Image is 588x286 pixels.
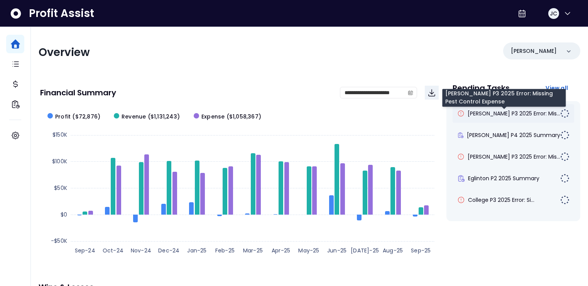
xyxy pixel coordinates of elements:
[468,153,560,161] span: [PERSON_NAME] P3 2025 Error: Mis...
[272,247,290,254] text: Apr-25
[546,84,568,92] span: View all
[468,110,560,117] span: [PERSON_NAME] P3 2025 Error: Mis...
[61,211,67,218] text: $0
[75,247,95,254] text: Sep-24
[468,196,534,204] span: College P3 2025 Error: Si...
[40,89,116,96] p: Financial Summary
[51,237,67,245] text: -$50K
[351,247,379,254] text: [DATE]-25
[52,131,67,139] text: $150K
[39,45,90,60] span: Overview
[511,47,557,55] p: [PERSON_NAME]
[243,247,263,254] text: Mar-25
[55,113,100,121] span: Profit ($72,876)
[425,86,439,100] button: Download
[103,247,123,254] text: Oct-24
[29,7,94,20] span: Profit Assist
[383,247,403,254] text: Aug-25
[187,247,206,254] text: Jan-25
[467,131,560,139] span: [PERSON_NAME] P4 2025 Summary
[131,247,151,254] text: Nov-24
[122,113,180,121] span: Revenue ($1,131,243)
[560,174,569,183] img: Not yet Started
[54,184,67,192] text: $50K
[215,247,235,254] text: Feb-25
[52,157,67,165] text: $100K
[560,152,569,161] img: Not yet Started
[327,247,346,254] text: Jun-25
[411,247,431,254] text: Sep-25
[560,195,569,205] img: Not yet Started
[550,10,557,17] span: JC
[468,174,539,182] span: Eglinton P2 2025 Summary
[453,84,510,92] p: Pending Tasks
[158,247,179,254] text: Dec-24
[408,90,413,95] svg: calendar
[201,113,261,121] span: Expense ($1,058,367)
[298,247,319,254] text: May-25
[560,109,569,118] img: Not yet Started
[560,130,569,140] img: Not yet Started
[539,81,574,95] button: View all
